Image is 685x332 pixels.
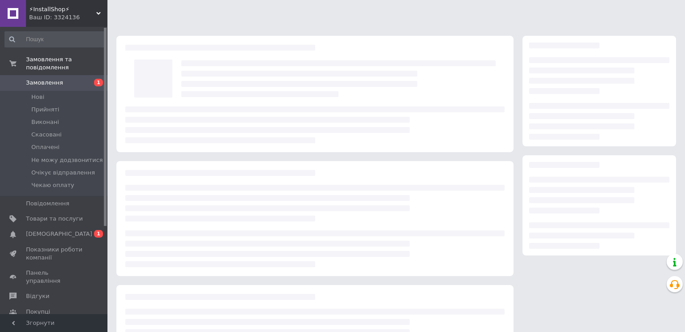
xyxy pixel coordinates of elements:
span: Замовлення [26,79,63,87]
span: Панель управління [26,269,83,285]
span: ⚡InstallShop⚡ [29,5,96,13]
span: Очікує відправлення [31,169,95,177]
span: Скасовані [31,131,62,139]
span: Відгуки [26,292,49,300]
span: Прийняті [31,106,59,114]
span: Чекаю оплату [31,181,74,189]
span: Замовлення та повідомлення [26,55,107,72]
span: Виконані [31,118,59,126]
span: Оплачені [31,143,60,151]
span: [DEMOGRAPHIC_DATA] [26,230,92,238]
input: Пошук [4,31,106,47]
span: Нові [31,93,44,101]
span: Повідомлення [26,200,69,208]
span: 1 [94,230,103,238]
span: Показники роботи компанії [26,246,83,262]
span: 1 [94,79,103,86]
div: Ваш ID: 3324136 [29,13,107,21]
span: Не можу додзвонитися [31,156,103,164]
span: Покупці [26,308,50,316]
span: Товари та послуги [26,215,83,223]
